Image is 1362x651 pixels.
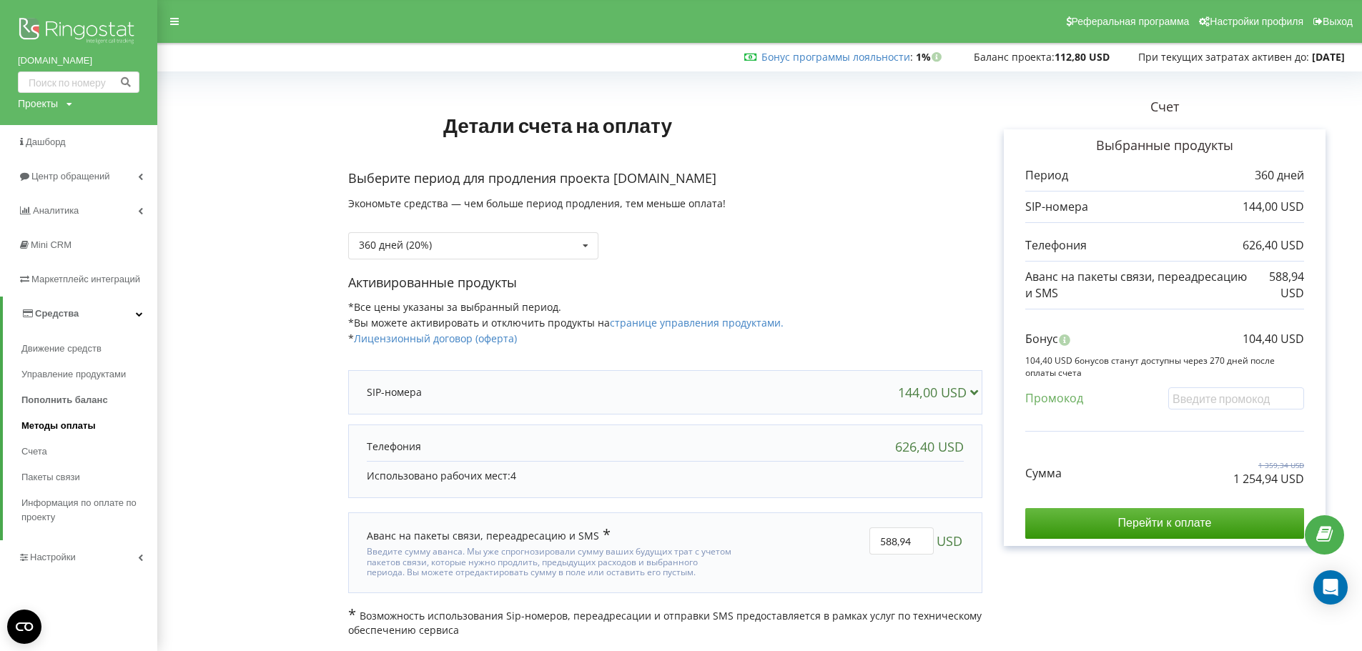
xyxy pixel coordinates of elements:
[1233,471,1304,487] p: 1 254,94 USD
[1255,167,1304,184] p: 360 дней
[1243,331,1304,347] p: 104,40 USD
[1025,269,1250,302] p: Аванс на пакеты связи, переадресацию и SMS
[1312,50,1345,64] strong: [DATE]
[982,98,1347,116] p: Счет
[1210,16,1303,27] span: Настройки профиля
[359,240,432,250] div: 360 дней (20%)
[348,169,982,188] p: Выберите период для продления проекта [DOMAIN_NAME]
[21,470,80,484] span: Пакеты связи
[1025,237,1087,254] p: Телефония
[31,171,109,182] span: Центр обращений
[21,419,96,433] span: Методы оплаты
[21,387,157,413] a: Пополнить баланс
[21,393,108,407] span: Пополнить баланс
[33,205,79,216] span: Аналитика
[21,439,157,464] a: Счета
[367,385,422,399] p: SIP-номера
[916,50,945,64] strong: 1%
[1055,50,1110,64] strong: 112,80 USD
[1025,331,1058,347] p: Бонус
[31,239,71,250] span: Mini CRM
[1025,465,1062,482] p: Сумма
[21,336,157,362] a: Движение средств
[1313,570,1348,605] div: Open Intercom Messenger
[761,50,910,64] a: Бонус программы лояльности
[348,300,561,314] span: *Все цены указаны за выбранный период.
[510,469,516,482] span: 4
[1250,269,1304,302] p: 588,94 USD
[21,413,157,439] a: Методы оплаты
[1168,387,1304,409] input: Введите промокод
[1323,16,1353,27] span: Выход
[937,527,962,555] span: USD
[18,14,139,50] img: Ringostat logo
[761,50,913,64] span: :
[348,197,726,210] span: Экономьте средства — чем больше период продления, тем меньше оплата!
[1025,167,1068,184] p: Период
[21,496,150,525] span: Информация по оплате по проекту
[1233,460,1304,470] p: 1 359,34 USD
[21,362,157,387] a: Управление продуктами
[898,385,985,399] div: 144,00 USD
[610,316,784,329] a: странице управления продуктами.
[26,136,66,147] span: Дашборд
[348,316,784,329] span: *Вы можете активировать и отключить продукты на
[367,469,964,483] p: Использовано рабочих мест:
[1072,16,1190,27] span: Реферальная программа
[1243,199,1304,215] p: 144,00 USD
[348,91,766,159] h1: Детали счета на оплату
[1025,199,1088,215] p: SIP-номера
[18,96,58,111] div: Проекты
[895,439,964,454] div: 626,40 USD
[30,552,76,562] span: Настройки
[367,543,732,577] div: Введите сумму аванса. Мы уже спрогнозировали сумму ваших будущих трат с учетом пакетов связи, кот...
[1025,390,1083,407] p: Промокод
[21,464,157,490] a: Пакеты связи
[31,274,140,284] span: Маркетплейс интеграций
[1025,136,1304,155] p: Выбранные продукты
[354,332,517,345] a: Лицензионный договор (оферта)
[1243,237,1304,254] p: 626,40 USD
[348,274,982,292] p: Активированные продукты
[21,342,102,356] span: Движение средств
[21,367,126,382] span: Управление продуктами
[1025,508,1304,538] input: Перейти к оплате
[367,439,421,454] p: Телефония
[1025,354,1304,379] p: 104,40 USD бонусов станут доступны через 270 дней после оплаты счета
[21,490,157,530] a: Информация по оплате по проекту
[3,297,157,331] a: Средства
[7,610,41,644] button: Open CMP widget
[348,607,982,637] p: Возможность использования Sip-номеров, переадресации и отправки SMS предоставляется в рамках услу...
[18,71,139,93] input: Поиск по номеру
[367,527,611,543] div: Аванс на пакеты связи, переадресацию и SMS
[974,50,1055,64] span: Баланс проекта:
[1138,50,1309,64] span: При текущих затратах активен до:
[21,444,47,459] span: Счета
[35,308,79,319] span: Средства
[18,54,139,68] a: [DOMAIN_NAME]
